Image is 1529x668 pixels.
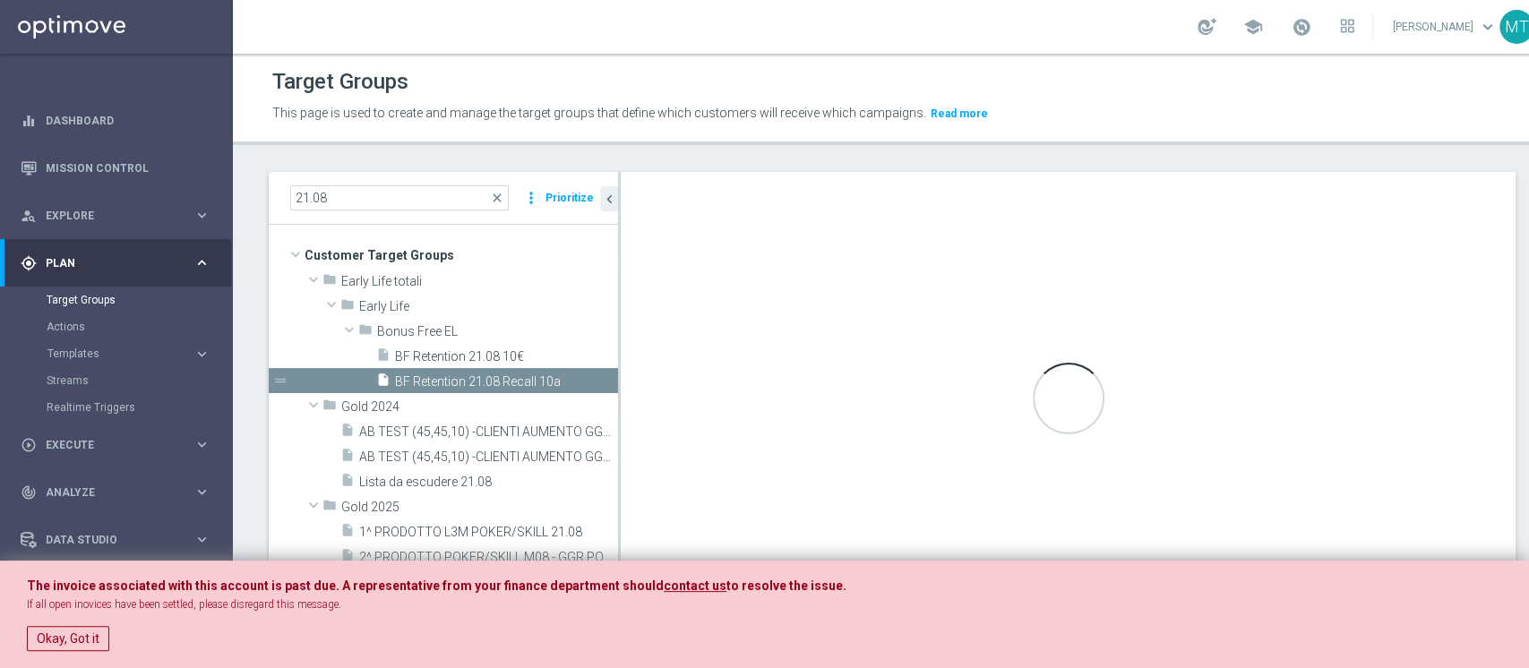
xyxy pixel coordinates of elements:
i: folder [340,297,355,318]
span: Early Life totali [341,274,618,289]
a: contact us [664,578,726,594]
i: gps_fixed [21,255,37,271]
i: keyboard_arrow_right [193,346,210,363]
div: Streams [47,367,231,394]
button: Okay, Got it [27,626,109,651]
a: Streams [47,373,186,388]
span: AB TEST (45,45,10) -CLIENTI AUMENTO GGR E BONUS CONS. &gt;20% - GGR M6 &gt;100 21.08 1 LISTA [359,424,618,440]
div: Target Groups [47,287,231,313]
span: Plan [46,258,193,269]
a: Target Groups [47,293,186,307]
i: keyboard_arrow_right [193,254,210,271]
i: keyboard_arrow_right [193,484,210,501]
div: Plan [21,255,193,271]
i: person_search [21,208,37,224]
p: If all open inovices have been settled, please disregard this message. [27,597,1502,612]
div: Analyze [21,484,193,501]
div: Explore [21,208,193,224]
a: Realtime Triggers [47,400,186,415]
button: Prioritize [543,186,597,210]
button: Templates keyboard_arrow_right [47,347,211,361]
div: Data Studio [21,532,193,548]
div: Dashboard [21,97,210,144]
div: Actions [47,313,231,340]
i: track_changes [21,484,37,501]
i: more_vert [522,185,540,210]
span: Analyze [46,487,193,498]
span: Bonus Free EL [377,324,618,339]
i: folder [322,498,337,518]
i: insert_drive_file [340,423,355,443]
i: folder [358,322,373,343]
i: insert_drive_file [340,473,355,493]
i: folder [322,272,337,293]
i: folder [322,398,337,418]
span: Templates [47,348,176,359]
div: Templates [47,340,231,367]
button: gps_fixed Plan keyboard_arrow_right [20,256,211,270]
span: Gold 2024 [341,399,618,415]
span: The invoice associated with this account is past due. A representative from your finance departme... [27,578,664,593]
span: Lista da escudere 21.08 [359,475,618,490]
i: insert_drive_file [340,448,355,468]
i: insert_drive_file [376,373,391,393]
div: Templates [47,348,193,359]
span: Gold 2025 [341,500,618,515]
i: insert_drive_file [340,523,355,544]
i: keyboard_arrow_right [193,436,210,453]
span: school [1243,17,1263,37]
span: AB TEST (45,45,10) -CLIENTI AUMENTO GGR E BONUS CONS. &gt;20% - GGR M6 &gt;100 21.08 2 LISTA [359,450,618,465]
span: 2^ PRODOTTO POKER/SKILL M08 - GGR POKER/SKILL M08 &gt;10 EURO 21.08 [359,550,618,565]
button: Read more [929,104,990,124]
div: Mission Control [21,144,210,192]
a: Actions [47,320,186,334]
i: keyboard_arrow_right [193,207,210,224]
button: Mission Control [20,161,211,176]
div: Realtime Triggers [47,394,231,421]
span: Execute [46,440,193,450]
span: BF Retention 21.08 Recall 10a [395,374,618,390]
span: keyboard_arrow_down [1478,17,1498,37]
i: equalizer [21,113,37,129]
input: Quick find group or folder [290,185,509,210]
span: Explore [46,210,193,221]
a: Mission Control [46,144,210,192]
i: insert_drive_file [376,347,391,368]
button: person_search Explore keyboard_arrow_right [20,209,211,223]
span: to resolve the issue. [726,578,846,593]
span: This page is used to create and manage the target groups that define which customers will receive... [272,106,926,120]
button: Data Studio keyboard_arrow_right [20,533,211,547]
span: 1^ PRODOTTO L3M POKER/SKILL 21.08 [359,525,618,540]
div: Execute [21,437,193,453]
span: close [490,191,504,205]
span: BF Retention 21.08 10&#x20AC; [395,349,618,364]
span: Early Life [359,299,618,314]
h1: Target Groups [272,69,408,95]
button: chevron_left [600,186,618,211]
span: Data Studio [46,535,193,545]
i: keyboard_arrow_right [193,531,210,548]
i: insert_drive_file [340,548,355,569]
span: Customer Target Groups [305,243,618,268]
i: chevron_left [601,191,618,208]
i: play_circle_outline [21,437,37,453]
button: play_circle_outline Execute keyboard_arrow_right [20,438,211,452]
button: equalizer Dashboard [20,114,211,128]
a: Dashboard [46,97,210,144]
button: track_changes Analyze keyboard_arrow_right [20,485,211,500]
a: [PERSON_NAME]keyboard_arrow_down [1391,13,1499,40]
